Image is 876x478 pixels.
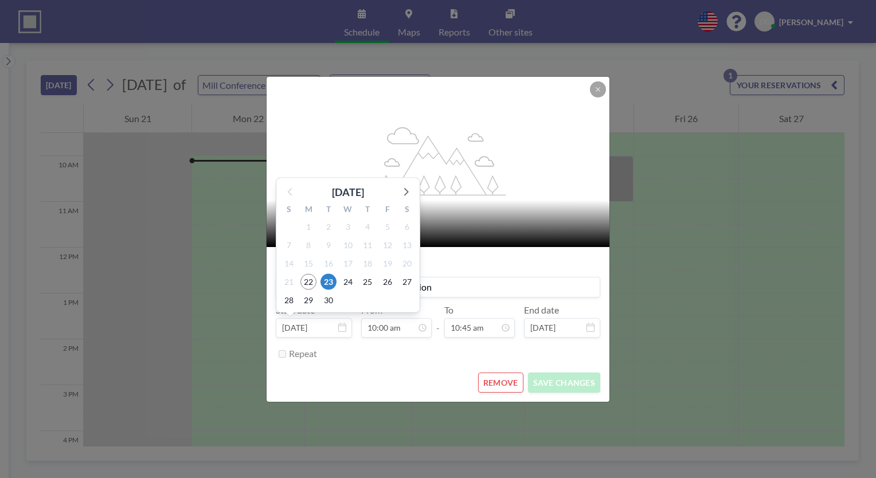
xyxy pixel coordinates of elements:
[371,126,506,195] g: flex-grow: 1.2;
[276,277,600,297] input: (No title)
[478,373,523,393] button: REMOVE
[444,304,453,316] label: To
[524,304,559,316] label: End date
[289,348,317,359] label: Repeat
[280,209,597,226] h2: Mill Conference Room
[528,373,600,393] button: SAVE CHANGES
[436,308,440,334] span: -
